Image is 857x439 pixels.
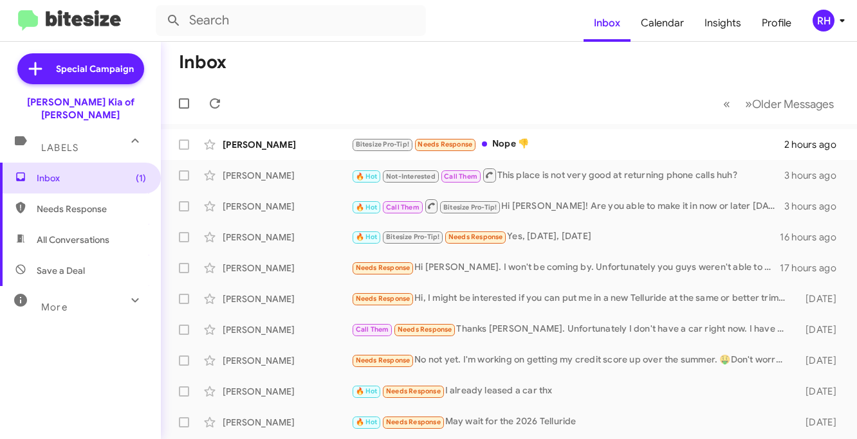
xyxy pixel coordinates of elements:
[784,200,847,213] div: 3 hours ago
[37,172,146,184] span: Inbox
[386,387,441,395] span: Needs Response
[723,96,730,112] span: «
[356,203,378,211] span: 🔥 Hot
[386,233,439,241] span: Bitesize Pro-Tip!
[386,203,419,211] span: Call Them
[37,202,146,215] span: Needs Response
[223,169,351,182] div: [PERSON_NAME]
[356,264,410,272] span: Needs Response
[351,229,780,244] div: Yes, [DATE], [DATE]
[17,53,144,84] a: Special Campaign
[752,97,834,111] span: Older Messages
[751,4,802,42] a: Profile
[223,354,351,367] div: [PERSON_NAME]
[56,62,134,75] span: Special Campaign
[356,418,378,426] span: 🔥 Hot
[223,323,351,336] div: [PERSON_NAME]
[444,172,477,181] span: Call Them
[793,354,847,367] div: [DATE]
[386,418,441,426] span: Needs Response
[784,169,847,182] div: 3 hours ago
[631,4,694,42] a: Calendar
[716,91,842,117] nav: Page navigation example
[223,231,351,244] div: [PERSON_NAME]
[351,353,793,368] div: No not yet. I'm working on getting my credit score up over the summer. 🤑Don't worry, I will retur...
[745,96,752,112] span: »
[356,172,378,181] span: 🔥 Hot
[223,200,351,213] div: [PERSON_NAME]
[780,262,847,274] div: 17 hours ago
[694,4,751,42] a: Insights
[356,294,410,303] span: Needs Response
[715,91,738,117] button: Previous
[223,385,351,398] div: [PERSON_NAME]
[223,138,351,151] div: [PERSON_NAME]
[398,325,452,334] span: Needs Response
[351,198,784,214] div: Hi [PERSON_NAME]! Are you able to make it in now or later [DATE] ?
[41,142,78,154] span: Labels
[793,323,847,336] div: [DATE]
[448,233,503,241] span: Needs Response
[784,138,847,151] div: 2 hours ago
[351,291,793,306] div: Hi, I might be interested if you can put me in a new Telluride at the same or better trim level f...
[443,203,497,211] span: Bitesize Pro-Tip!
[356,387,378,395] span: 🔥 Hot
[802,10,843,31] button: RH
[356,325,389,334] span: Call Them
[386,172,436,181] span: Not-Interested
[351,415,793,429] div: May wait for the 2026 Telluride
[780,231,847,244] div: 16 hours ago
[351,322,793,337] div: Thanks [PERSON_NAME]. Unfortunately I don't have a car right now. I have driven the Forester and ...
[356,233,378,241] span: 🔥 Hot
[813,10,834,31] div: RH
[351,137,784,152] div: Nope 👎
[37,233,109,246] span: All Conversations
[793,416,847,429] div: [DATE]
[223,292,351,305] div: [PERSON_NAME]
[793,292,847,305] div: [DATE]
[136,172,146,184] span: (1)
[584,4,631,42] a: Inbox
[356,356,410,364] span: Needs Response
[156,5,426,36] input: Search
[223,262,351,274] div: [PERSON_NAME]
[737,91,842,117] button: Next
[793,385,847,398] div: [DATE]
[179,52,226,73] h1: Inbox
[351,167,784,183] div: This place is not very good at returning phone calls huh?
[351,260,780,275] div: Hi [PERSON_NAME]. I won't be coming by. Unfortunately you guys weren't able to come down in the p...
[351,384,793,399] div: I already leased a car thx
[223,416,351,429] div: [PERSON_NAME]
[356,140,409,148] span: Bitesize Pro-Tip!
[418,140,472,148] span: Needs Response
